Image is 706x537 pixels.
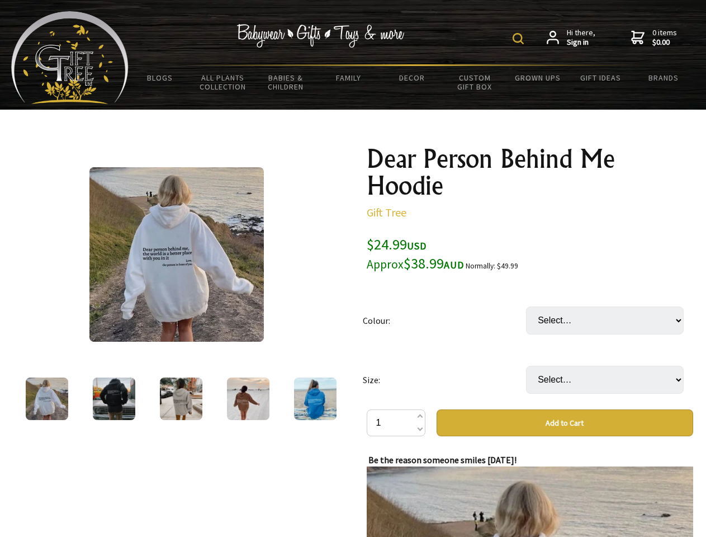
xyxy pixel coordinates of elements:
img: product search [513,33,524,44]
td: Colour: [363,291,526,350]
img: Dear Person Behind Me Hoodie [160,378,202,420]
a: Brands [632,66,695,89]
a: Hi there,Sign in [547,28,595,48]
span: $24.99 $38.99 [367,235,464,272]
img: Babywear - Gifts - Toys & more [237,24,405,48]
a: All Plants Collection [192,66,255,98]
img: Dear Person Behind Me Hoodie [227,378,269,420]
span: Hi there, [567,28,595,48]
a: Gift Tree [367,205,406,219]
small: Approx [367,257,404,272]
img: Dear Person Behind Me Hoodie [93,378,135,420]
img: Dear Person Behind Me Hoodie [26,378,68,420]
button: Add to Cart [437,409,693,436]
a: 0 items$0.00 [631,28,677,48]
a: Grown Ups [506,66,569,89]
td: Size: [363,350,526,409]
span: AUD [444,258,464,271]
a: Custom Gift Box [443,66,506,98]
a: Family [318,66,381,89]
small: Normally: $49.99 [466,261,518,271]
img: Dear Person Behind Me Hoodie [294,378,337,420]
strong: Sign in [567,37,595,48]
h1: Dear Person Behind Me Hoodie [367,145,693,199]
span: 0 items [652,27,677,48]
a: Gift Ideas [569,66,632,89]
a: Babies & Children [254,66,318,98]
strong: $0.00 [652,37,677,48]
a: Decor [380,66,443,89]
img: Babyware - Gifts - Toys and more... [11,11,129,104]
img: Dear Person Behind Me Hoodie [89,167,264,342]
span: USD [407,239,427,252]
a: BLOGS [129,66,192,89]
